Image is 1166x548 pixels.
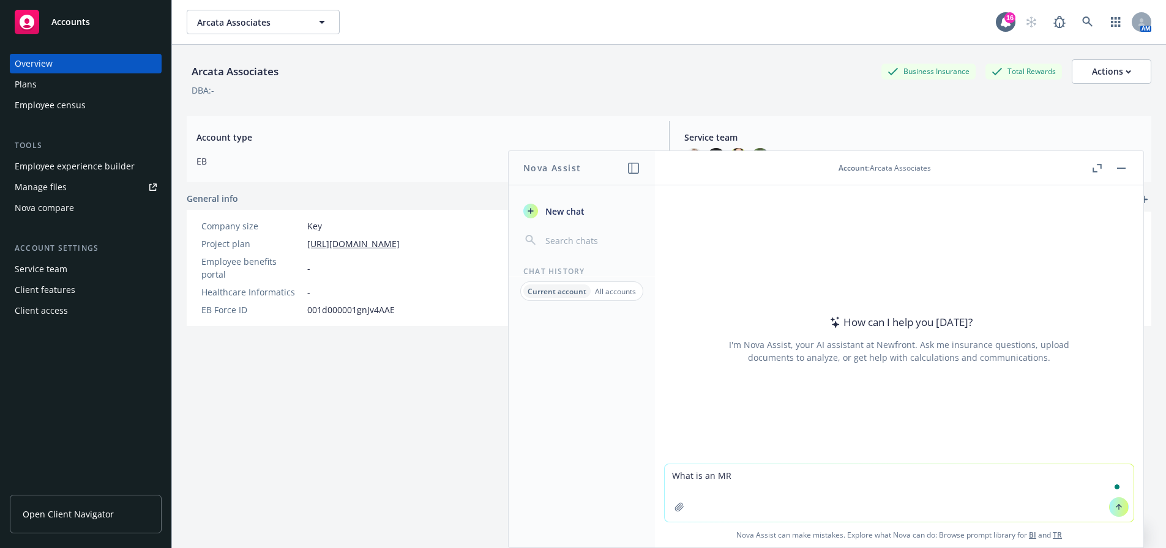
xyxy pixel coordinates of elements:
[728,148,748,168] img: photo
[839,163,931,173] div: : Arcata Associates
[1047,10,1072,34] a: Report a Bug
[1092,60,1131,83] div: Actions
[10,259,162,279] a: Service team
[881,64,976,79] div: Business Insurance
[1029,530,1036,540] a: BI
[196,155,654,168] span: EB
[10,280,162,300] a: Client features
[826,314,973,330] div: How can I help you [DATE]?
[660,522,1138,547] span: Nova Assist can make mistakes. Explore what Nova can do: Browse prompt library for and
[684,131,1142,144] span: Service team
[10,5,162,39] a: Accounts
[10,198,162,218] a: Nova compare
[201,255,302,281] div: Employee benefits portal
[51,17,90,27] span: Accounts
[187,192,238,205] span: General info
[196,131,654,144] span: Account type
[307,237,400,250] a: [URL][DOMAIN_NAME]
[15,280,75,300] div: Client features
[1004,12,1015,23] div: 16
[684,148,704,168] img: photo
[15,259,67,279] div: Service team
[15,198,74,218] div: Nova compare
[10,242,162,254] div: Account settings
[665,464,1134,522] textarea: To enrich screen reader interactions, please activate Accessibility in Grammarly extension settings
[201,220,302,232] div: Company size
[10,139,162,152] div: Tools
[15,157,135,176] div: Employee experience builder
[201,286,302,298] div: Healthcare Informatics
[201,303,302,316] div: EB Force ID
[15,54,53,73] div: Overview
[985,64,1062,79] div: Total Rewards
[595,286,636,297] p: All accounts
[10,75,162,94] a: Plans
[15,95,86,115] div: Employee census
[307,220,322,232] span: Key
[1053,530,1062,540] a: TR
[10,301,162,320] a: Client access
[1019,10,1044,34] a: Start snowing
[15,177,67,197] div: Manage files
[528,286,586,297] p: Current account
[1072,59,1151,84] button: Actions
[15,75,37,94] div: Plans
[15,301,68,320] div: Client access
[1075,10,1100,34] a: Search
[706,148,726,168] img: photo
[307,286,310,298] span: -
[10,157,162,176] a: Employee experience builder
[10,177,162,197] a: Manage files
[727,338,1071,364] div: I'm Nova Assist, your AI assistant at Newfront. Ask me insurance questions, upload documents to a...
[543,232,640,249] input: Search chats
[523,161,581,174] h1: Nova Assist
[518,200,645,222] button: New chat
[23,508,114,520] span: Open Client Navigator
[201,237,302,250] div: Project plan
[509,266,655,276] div: Chat History
[307,262,310,275] span: -
[187,10,340,34] button: Arcata Associates
[197,16,303,29] span: Arcata Associates
[307,303,395,316] span: 001d000001gnJv4AAE
[750,148,770,168] img: photo
[187,64,283,80] div: Arcata Associates
[192,84,214,97] div: DBA: -
[1104,10,1128,34] a: Switch app
[839,163,868,173] span: Account
[10,54,162,73] a: Overview
[10,95,162,115] a: Employee census
[543,205,585,218] span: New chat
[1137,192,1151,207] a: add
